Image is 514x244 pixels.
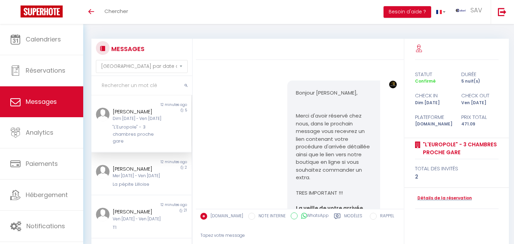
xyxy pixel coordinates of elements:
img: ... [389,81,397,88]
span: Hébergement [26,191,68,199]
div: Ven [DATE] [457,100,503,106]
div: check out [457,91,503,100]
div: [DOMAIN_NAME] [411,121,457,127]
div: 12 minutes ago [141,159,191,165]
div: statut [411,70,457,78]
label: [DOMAIN_NAME] [207,213,243,220]
img: ... [96,165,110,179]
span: 5 [185,108,187,113]
input: Rechercher un mot clé [91,76,192,95]
div: [PERSON_NAME] [113,208,162,216]
span: Paiements [26,159,58,168]
p: Bonjour [PERSON_NAME], [296,89,372,97]
button: Besoin d'aide ? [384,6,431,18]
span: Réservations [26,66,65,75]
span: 2 [185,165,187,170]
div: [PERSON_NAME] [113,165,162,173]
div: 12 minutes ago [141,102,191,108]
a: "L'Europole" - 3 chambres proche gare [421,141,499,157]
div: Mer [DATE] - Ven [DATE] [113,173,162,179]
div: 5 nuit(s) [457,78,503,85]
p: TRES IMPORTANT !!! [296,189,372,197]
div: Dim [DATE] - Ven [DATE] [113,115,162,122]
div: 471.09 [457,121,503,127]
span: Confirmé [415,78,436,84]
div: [PERSON_NAME] [113,108,162,116]
img: ... [96,108,110,121]
div: La pépite Lilloise [113,181,162,188]
div: Dim [DATE] [411,100,457,106]
div: 2 [415,173,499,181]
img: logout [498,8,506,16]
div: total des invités [415,164,499,173]
label: RAPPEL [377,213,394,220]
div: Ven [DATE] - Ven [DATE] [113,216,162,222]
div: "L'Europole" - 3 chambres proche gare [113,124,162,145]
span: Messages [26,97,57,106]
span: Notifications [26,222,65,230]
span: SAV [471,6,482,14]
img: Super Booking [21,5,63,17]
span: Analytics [26,128,53,137]
h3: MESSAGES [110,41,145,57]
span: Chercher [104,8,128,15]
img: ... [456,9,466,12]
label: NOTE INTERNE [255,213,286,220]
img: ... [96,208,110,221]
div: Plateforme [411,113,457,121]
span: 21 [184,208,187,213]
div: Prix total [457,113,503,121]
label: Modèles [344,213,362,221]
div: check in [411,91,457,100]
label: WhatsApp [298,212,329,220]
div: T1 [113,224,162,231]
div: Tapez votre message [200,227,399,244]
p: Merci d'avoir réservé chez nous, dans le prochain message vous recevrez un lien contenant votre p... [296,112,372,182]
span: Calendriers [26,35,61,44]
div: 12 minutes ago [141,202,191,208]
a: Détails de la réservation [415,195,472,202]
div: durée [457,70,503,78]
